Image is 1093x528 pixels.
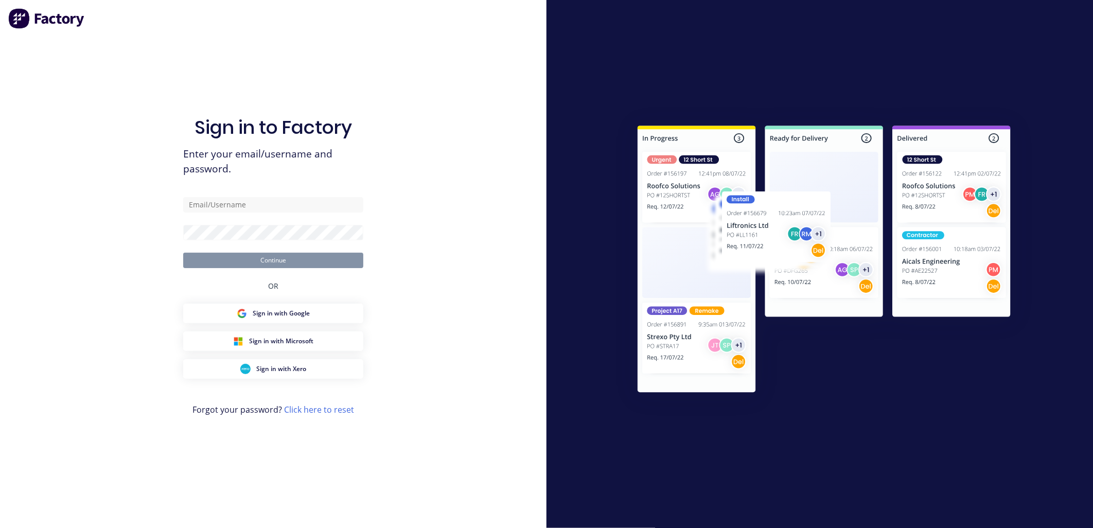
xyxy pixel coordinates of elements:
span: Sign in with Google [253,309,310,318]
button: Microsoft Sign inSign in with Microsoft [183,331,363,351]
button: Google Sign inSign in with Google [183,304,363,323]
div: OR [268,268,278,304]
input: Email/Username [183,197,363,213]
h1: Sign in to Factory [195,116,352,138]
span: Sign in with Xero [257,364,307,374]
span: Enter your email/username and password. [183,147,363,177]
img: Sign in [615,105,1033,417]
img: Google Sign in [237,308,247,319]
button: Continue [183,253,363,268]
img: Xero Sign in [240,364,251,374]
span: Forgot your password? [192,403,354,416]
img: Factory [8,8,85,29]
a: Click here to reset [284,404,354,415]
img: Microsoft Sign in [233,336,243,346]
span: Sign in with Microsoft [250,337,314,346]
button: Xero Sign inSign in with Xero [183,359,363,379]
